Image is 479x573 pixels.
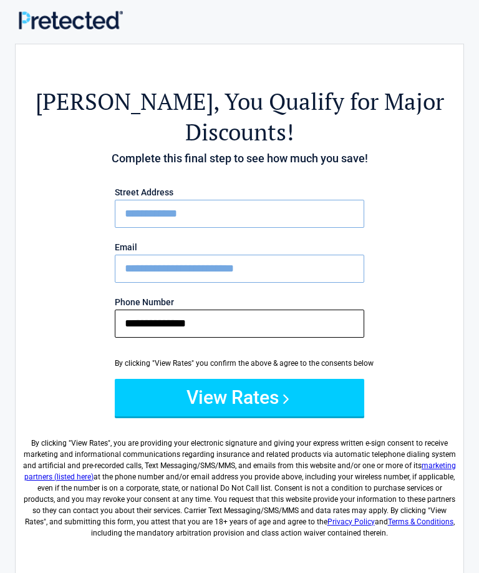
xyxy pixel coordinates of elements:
[22,86,457,147] h2: , You Qualify for Major Discounts!
[24,461,456,481] a: marketing partners (listed here)
[115,243,364,252] label: Email
[22,428,457,539] label: By clicking " ", you are providing your electronic signature and giving your express written e-si...
[115,188,364,197] label: Street Address
[36,86,213,117] span: [PERSON_NAME]
[327,517,375,526] a: Privacy Policy
[19,11,123,29] img: Main Logo
[115,298,364,306] label: Phone Number
[115,379,364,416] button: View Rates
[71,439,108,448] span: View Rates
[115,358,364,369] div: By clicking "View Rates" you confirm the above & agree to the consents below
[388,517,453,526] a: Terms & Conditions
[22,150,457,167] h4: Complete this final step to see how much you save!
